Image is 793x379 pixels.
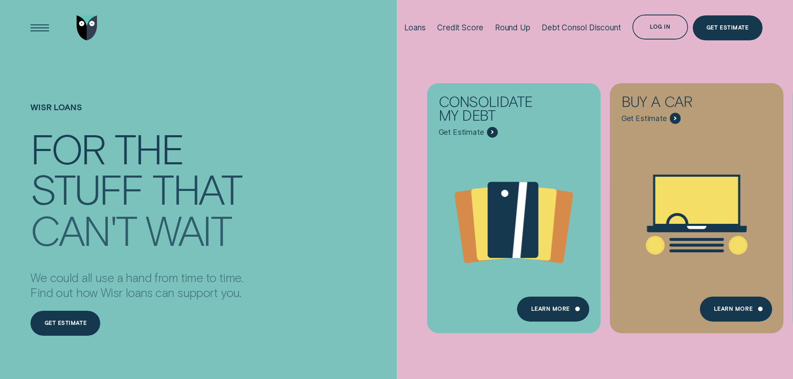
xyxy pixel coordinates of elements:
[621,94,733,113] div: Buy a car
[437,23,483,32] div: Credit Score
[114,129,183,167] div: the
[693,15,763,40] a: Get Estimate
[427,83,601,326] a: Consolidate my debt - Learn more
[30,210,136,249] div: can't
[542,23,621,32] div: Debt Consol Discount
[610,83,783,326] a: Buy a car - Learn more
[30,129,105,167] div: For
[700,297,772,322] a: Learn More
[30,270,243,300] p: We could all use a hand from time to time. Find out how Wisr loans can support you.
[517,297,589,322] a: Learn more
[30,311,100,336] a: Get estimate
[152,169,241,208] div: that
[77,15,97,40] img: Wisr
[439,128,484,137] span: Get Estimate
[495,23,530,32] div: Round Up
[439,94,550,126] div: Consolidate my debt
[30,128,243,244] h4: For the stuff that can't wait
[146,210,231,249] div: wait
[27,15,52,40] button: Open Menu
[632,15,688,40] button: Log in
[404,23,426,32] div: Loans
[30,169,143,208] div: stuff
[621,114,667,123] span: Get Estimate
[30,102,243,128] h1: Wisr loans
